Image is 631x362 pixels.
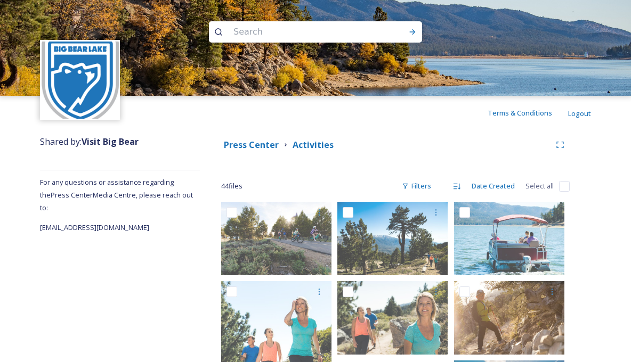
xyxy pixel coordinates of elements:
[40,177,193,212] span: For any questions or assistance regarding the Press Center Media Centre, please reach out to:
[293,139,334,151] strong: Activities
[488,108,552,118] span: Terms & Conditions
[525,181,554,191] span: Select all
[40,223,149,232] span: [EMAIL_ADDRESS][DOMAIN_NAME]
[466,176,520,196] div: Date Created
[228,20,374,44] input: Search
[454,202,564,275] img: VBB_SPRING_LS_2018-28.jpg
[337,202,448,275] img: VBB_SPRING_LS_2018-32.jpg
[224,139,279,151] strong: Press Center
[40,136,139,147] span: Shared by:
[454,281,564,355] img: _KI_1679.jpg
[82,136,139,147] strong: Visit Big Bear
[397,176,436,196] div: Filters
[42,42,119,119] img: MemLogo_VBB_Primary_LOGO%20Badge%20%281%29%20%28Converted%29.png
[568,109,591,118] span: Logout
[337,281,448,355] img: VBB_SPRING_LS_2018-34.jpg
[488,106,568,119] a: Terms & Conditions
[221,202,331,275] img: VBB_SPRING_LS_2018-12.jpg
[221,181,242,191] span: 44 file s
